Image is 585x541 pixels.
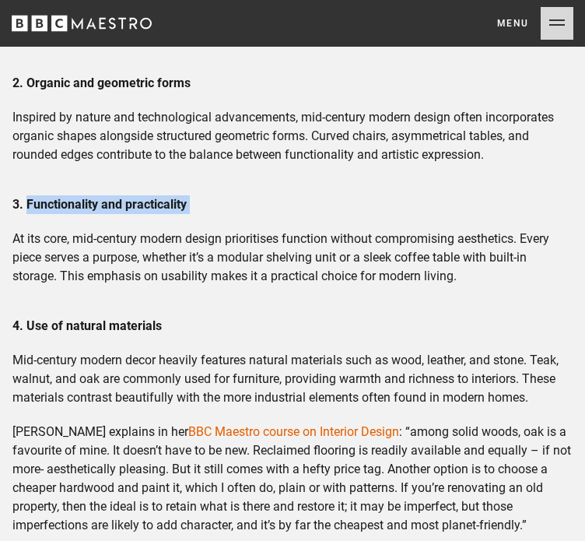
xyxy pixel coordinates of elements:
[497,7,573,40] button: Toggle navigation
[12,12,152,35] svg: BBC Maestro
[12,351,573,407] p: Mid-century modern decor heavily features natural materials such as wood, leather, and stone. Tea...
[12,423,573,535] p: [PERSON_NAME] explains in her : “among solid woods, oak is a favourite of mine. It doesn’t have t...
[12,230,573,286] p: At its core, mid-century modern design prioritises function without compromising aesthetics. Ever...
[12,108,573,164] p: Inspired by nature and technological advancements, mid-century modern design often incorporates o...
[12,76,191,90] strong: 2. Organic and geometric forms
[12,197,187,212] strong: 3. Functionality and practicality
[12,318,162,333] strong: 4. Use of natural materials
[188,424,399,439] a: BBC Maestro course on Interior Design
